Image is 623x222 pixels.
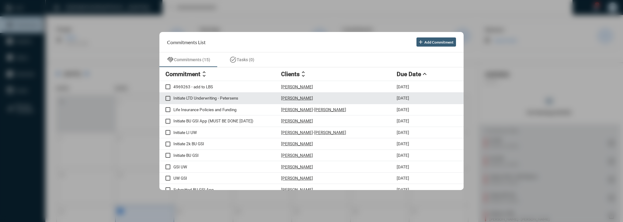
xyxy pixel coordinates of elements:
[281,84,313,89] p: [PERSON_NAME]
[397,153,409,158] p: [DATE]
[300,70,307,78] mat-icon: unfold_more
[281,164,313,169] p: [PERSON_NAME]
[165,71,200,78] h2: Commitment
[397,118,409,123] p: [DATE]
[174,57,210,62] span: Commitments (15)
[173,153,281,158] p: Initiate BU GSI
[173,118,281,123] p: Initiate BU GSI App (MUST BE DONE [DATE])
[229,56,237,63] mat-icon: task_alt
[167,39,206,45] h2: Commitments List
[397,71,421,78] h2: Due Date
[397,164,409,169] p: [DATE]
[397,141,409,146] p: [DATE]
[313,107,314,112] p: -
[167,56,174,63] mat-icon: handshake
[173,130,281,135] p: Initiate LI UW
[281,187,313,192] p: [PERSON_NAME]
[281,96,313,100] p: [PERSON_NAME]
[173,84,281,89] p: 4969263 - add to LBS
[281,71,300,78] h2: Clients
[281,107,313,112] p: [PERSON_NAME]
[173,164,281,169] p: GSI UW
[237,57,254,62] span: Tasks (0)
[416,37,456,47] button: Add Commitment
[200,70,208,78] mat-icon: unfold_more
[173,141,281,146] p: Initiate 2k BU GSI
[397,130,409,135] p: [DATE]
[314,107,346,112] p: [PERSON_NAME]
[397,84,409,89] p: [DATE]
[418,39,424,45] mat-icon: add
[421,70,428,78] mat-icon: expand_less
[397,107,409,112] p: [DATE]
[313,130,314,135] p: -
[281,141,313,146] p: [PERSON_NAME]
[397,187,409,192] p: [DATE]
[281,118,313,123] p: [PERSON_NAME]
[397,96,409,100] p: [DATE]
[281,176,313,181] p: [PERSON_NAME]
[281,130,313,135] p: [PERSON_NAME]
[173,96,281,100] p: Initiate LTD Underwriting - Petersens
[173,187,281,192] p: Submitted BU GSI App
[397,176,409,181] p: [DATE]
[173,176,281,181] p: UW GSI
[281,153,313,158] p: [PERSON_NAME]
[314,130,346,135] p: [PERSON_NAME]
[173,107,281,112] p: Life Insurance Policies and Funding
